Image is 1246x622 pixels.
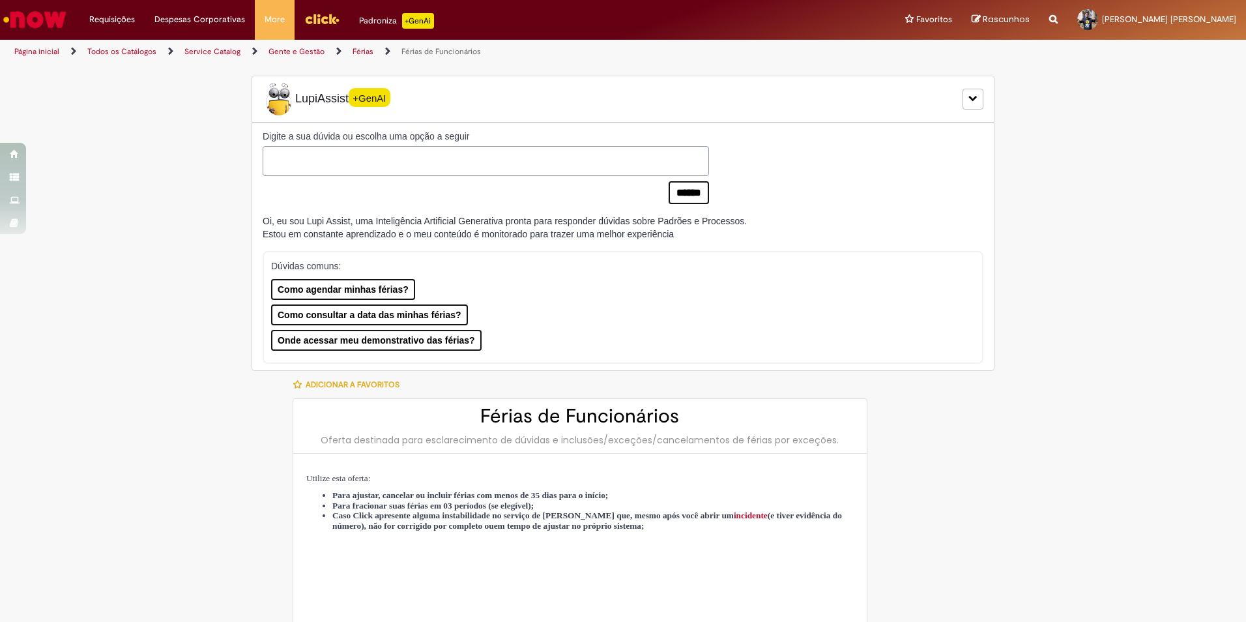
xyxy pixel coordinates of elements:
span: More [265,13,285,26]
label: Digite a sua dúvida ou escolha uma opção a seguir [263,130,709,143]
img: Lupi [263,83,295,115]
div: Padroniza [359,13,434,29]
span: LupiAssist [263,83,390,115]
div: LupiLupiAssist+GenAI [252,76,994,123]
span: Despesas Corporativas [154,13,245,26]
button: Onde acessar meu demonstrativo das férias? [271,330,482,351]
button: Adicionar a Favoritos [293,371,407,398]
div: Oferta destinada para esclarecimento de dúvidas e inclusões/exceções/cancelamentos de férias por ... [306,434,854,447]
button: Como agendar minhas férias? [271,279,415,300]
img: ServiceNow [1,7,68,33]
a: Férias [353,46,373,57]
p: Dúvidas comuns: [271,259,957,273]
span: [PERSON_NAME] [PERSON_NAME] [1102,14,1236,25]
button: Como consultar a data das minhas férias? [271,304,468,325]
p: +GenAi [402,13,434,29]
span: Rascunhos [983,13,1030,25]
span: Adicionar a Favoritos [306,379,399,390]
span: +GenAI [349,88,390,107]
ul: Trilhas de página [10,40,821,64]
span: Requisições [89,13,135,26]
span: Favoritos [916,13,952,26]
a: Página inicial [14,46,59,57]
h2: Férias de Funcionários [306,406,854,427]
a: Férias de Funcionários [401,46,481,57]
a: incidente [734,511,768,520]
img: click_logo_yellow_360x200.png [304,9,340,29]
span: Para ajustar, cancelar ou incluir férias com menos de 35 dias para o início; [332,490,608,500]
span: Caso Click apresente alguma instabilidade no serviço de [PERSON_NAME] que, mesmo após você abrir ... [332,511,842,531]
a: Todos os Catálogos [87,46,156,57]
span: Para fracionar suas férias em 03 períodos (se elegível); [332,501,534,511]
div: Oi, eu sou Lupi Assist, uma Inteligência Artificial Generativa pronta para responder dúvidas sobr... [263,215,747,241]
a: Gente e Gestão [268,46,325,57]
span: Utilize esta oferta: [306,473,370,483]
strong: em tempo de ajustar no próprio sistema; [494,521,645,531]
a: Service Catalog [184,46,240,57]
a: Rascunhos [972,14,1030,26]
